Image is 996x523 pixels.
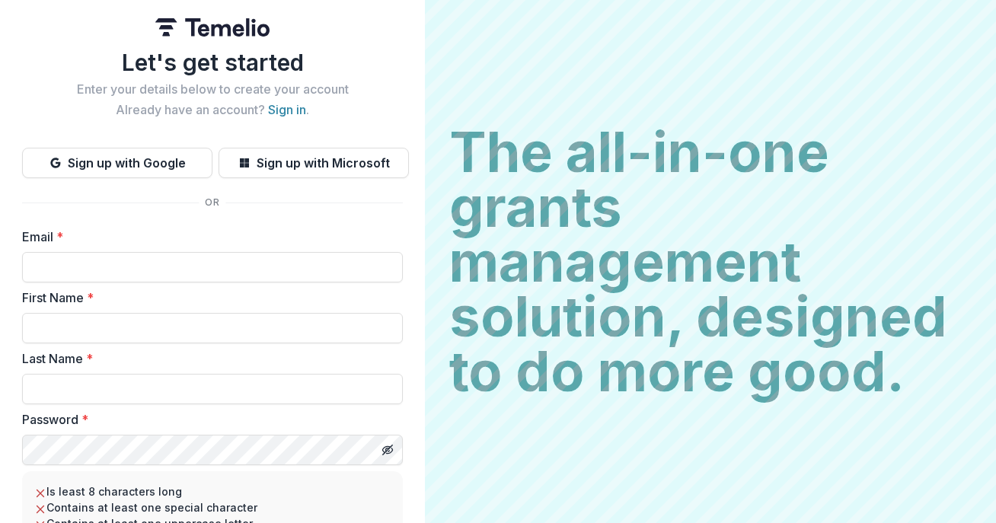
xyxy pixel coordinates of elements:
label: Email [22,228,394,246]
label: First Name [22,289,394,307]
button: Toggle password visibility [375,438,400,462]
h2: Enter your details below to create your account [22,82,403,97]
li: Contains at least one special character [34,499,391,515]
img: Temelio [155,18,270,37]
a: Sign in [268,102,306,117]
h1: Let's get started [22,49,403,76]
h2: Already have an account? . [22,103,403,117]
label: Last Name [22,349,394,368]
label: Password [22,410,394,429]
button: Sign up with Google [22,148,212,178]
button: Sign up with Microsoft [219,148,409,178]
li: Is least 8 characters long [34,483,391,499]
